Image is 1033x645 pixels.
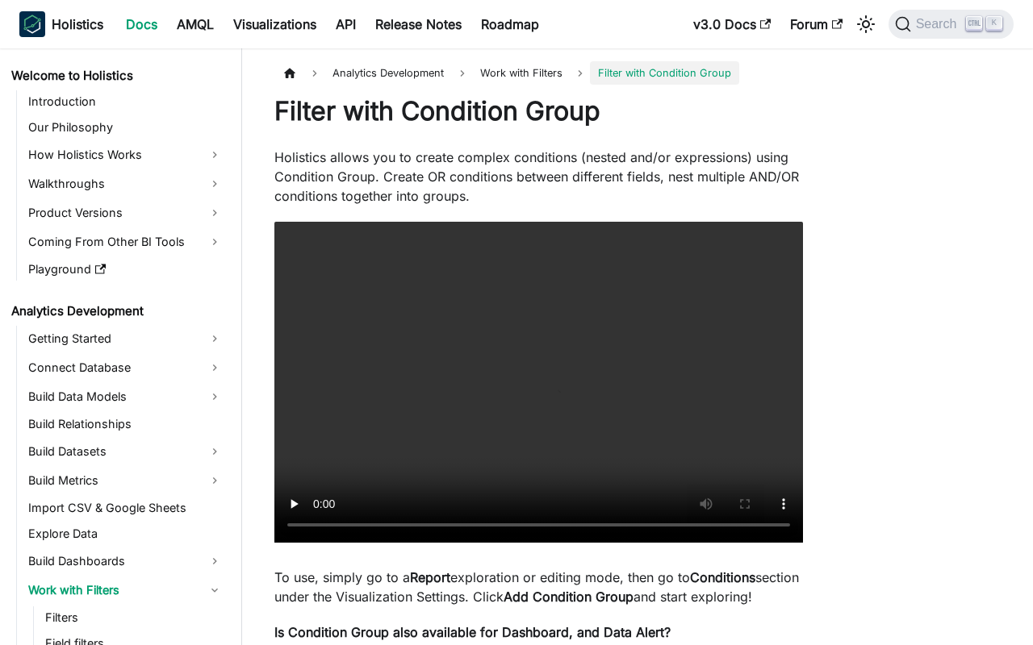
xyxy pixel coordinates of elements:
[23,577,228,603] a: Work with Filters
[274,61,803,85] nav: Breadcrumbs
[274,222,803,543] video: Your browser does not support embedding video, but you can .
[23,522,228,545] a: Explore Data
[23,439,228,464] a: Build Datasets
[684,11,780,37] a: v3.0 Docs
[889,10,1014,39] button: Search (Ctrl+K)
[19,11,45,37] img: Holistics
[911,17,967,31] span: Search
[6,300,228,322] a: Analytics Development
[324,61,452,85] span: Analytics Development
[19,11,103,37] a: HolisticsHolistics
[410,569,450,585] strong: Report
[23,116,228,139] a: Our Philosophy
[23,200,228,226] a: Product Versions
[274,624,671,640] strong: Is Condition Group also available for Dashboard, and Data Alert?
[274,568,803,606] p: To use, simply go to a exploration or editing mode, then go to section under the Visualization Se...
[853,11,879,37] button: Switch between dark and light mode (currently light mode)
[986,16,1002,31] kbd: K
[224,11,326,37] a: Visualizations
[23,497,228,519] a: Import CSV & Google Sheets
[471,11,549,37] a: Roadmap
[326,11,366,37] a: API
[472,61,571,85] span: Work with Filters
[23,90,228,113] a: Introduction
[274,148,803,206] p: Holistics allows you to create complex conditions (nested and/or expressions) using Condition Gro...
[23,258,228,281] a: Playground
[116,11,167,37] a: Docs
[366,11,471,37] a: Release Notes
[23,548,228,574] a: Build Dashboards
[23,229,228,255] a: Coming From Other BI Tools
[590,61,739,85] span: Filter with Condition Group
[274,95,803,127] h1: Filter with Condition Group
[23,384,228,410] a: Build Data Models
[23,413,228,435] a: Build Relationships
[52,15,103,34] b: Holistics
[23,326,228,352] a: Getting Started
[23,355,228,381] a: Connect Database
[690,569,755,585] strong: Conditions
[23,171,228,197] a: Walkthroughs
[40,606,228,629] a: Filters
[167,11,224,37] a: AMQL
[504,589,634,605] strong: Add Condition Group
[23,468,228,493] a: Build Metrics
[780,11,852,37] a: Forum
[274,61,305,85] a: Home page
[6,64,228,87] a: Welcome to Holistics
[23,142,228,168] a: How Holistics Works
